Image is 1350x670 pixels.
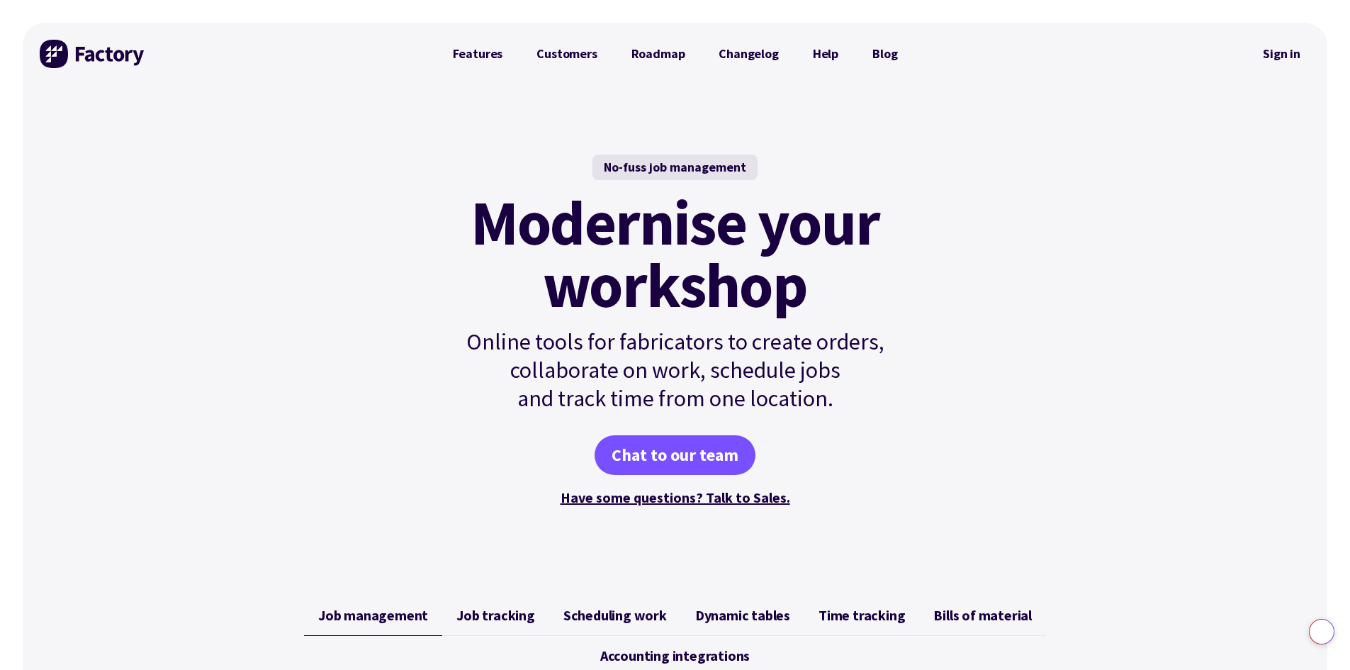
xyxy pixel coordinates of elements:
[1253,38,1310,70] a: Sign in
[702,40,795,68] a: Changelog
[614,40,702,68] a: Roadmap
[436,328,915,413] p: Online tools for fabricators to create orders, collaborate on work, schedule jobs and track time ...
[600,647,750,664] span: Accounting integrations
[561,488,790,506] a: Have some questions? Talk to Sales.
[436,40,915,68] nav: Primary Navigation
[519,40,614,68] a: Customers
[933,607,1032,624] span: Bills of material
[456,607,535,624] span: Job tracking
[563,607,667,624] span: Scheduling work
[40,40,146,68] img: Factory
[855,40,914,68] a: Blog
[592,155,758,180] div: No-fuss job management
[819,607,905,624] span: Time tracking
[595,435,755,475] a: Chat to our team
[796,40,855,68] a: Help
[471,191,879,316] mark: Modernise your workshop
[695,607,790,624] span: Dynamic tables
[1253,38,1310,70] nav: Secondary Navigation
[436,40,520,68] a: Features
[318,607,428,624] span: Job management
